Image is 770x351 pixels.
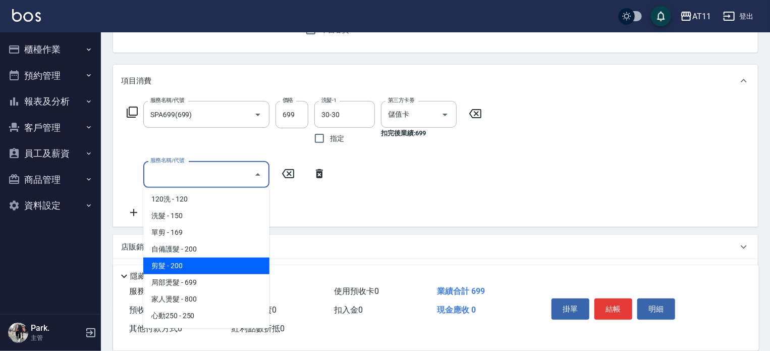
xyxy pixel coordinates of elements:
button: Close [250,167,266,183]
span: 洗髮 - 150 [143,208,269,224]
button: Open [250,107,266,123]
span: 心動250 - 250 [143,308,269,324]
button: 結帳 [594,298,632,320]
span: 指定 [330,133,344,144]
span: 預收卡販賣 0 [129,305,174,315]
img: Person [8,323,28,343]
button: 客戶管理 [4,115,97,141]
span: 使用預收卡 0 [335,286,379,296]
span: 局部燙髮 - 699 [143,274,269,291]
label: 價格 [283,96,293,104]
span: B級單剪 - 250 [143,324,269,341]
img: Logo [12,9,41,22]
div: AT11 [692,10,711,23]
button: save [651,6,671,26]
label: 服務名稱/代號 [150,96,184,104]
span: 家人燙髮 - 800 [143,291,269,308]
button: 明細 [637,298,675,320]
div: 預收卡販賣 [113,259,758,283]
p: 主管 [31,333,82,342]
p: 隱藏業績明細 [130,271,176,282]
button: 掛單 [552,298,589,320]
button: Open [437,107,453,123]
button: 櫃檯作業 [4,36,97,63]
div: 店販銷售 [113,235,758,259]
button: 員工及薪資 [4,140,97,167]
span: 扣入金 0 [335,305,363,315]
span: 其他付款方式 0 [129,324,182,333]
p: 店販銷售 [121,242,151,253]
button: 預約管理 [4,63,97,89]
button: 登出 [719,7,758,26]
span: 自備護髮 - 200 [143,241,269,258]
h5: Park. [31,323,82,333]
button: 報表及分析 [4,88,97,115]
span: 單剪 - 169 [143,224,269,241]
button: 商品管理 [4,167,97,193]
label: 第三方卡券 [388,96,414,104]
p: 項目消費 [121,76,151,86]
div: 項目消費 [113,65,758,97]
label: 洗髮-1 [321,96,337,104]
span: 紅利點數折抵 0 [232,324,285,333]
p: 扣完後業績: 699 [381,128,463,138]
span: 120洗 - 120 [143,191,269,208]
span: 服務消費 699 [129,286,175,296]
span: 現金應收 0 [437,305,476,315]
span: 剪髮 - 200 [143,258,269,274]
button: AT11 [676,6,715,27]
button: 資料設定 [4,192,97,219]
label: 服務名稱/代號 [150,157,184,164]
span: 業績合計 699 [437,286,485,296]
